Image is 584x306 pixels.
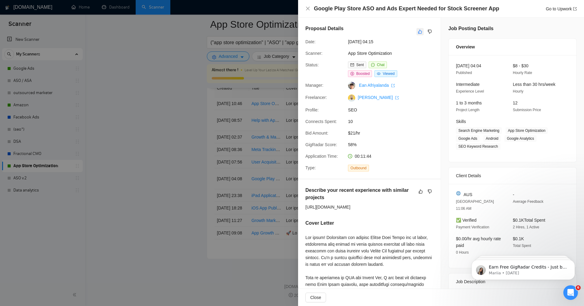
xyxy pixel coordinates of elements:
[305,154,338,159] span: Application Time:
[305,62,319,67] span: Status:
[456,225,489,229] span: Payment Verification
[305,220,334,227] h5: Cover Letter
[305,131,328,135] span: Bid Amount:
[456,119,466,124] span: Skills
[348,94,355,102] img: c1FsMtjT7JW5GOZaLTXjhB2AJTNAMOogtjyTzHllroai8o8aPR7-elY9afEzl60I9x
[348,165,369,171] span: Outbound
[456,191,461,195] img: 🌐
[546,6,577,11] a: Go to Upworkexport
[513,236,524,241] span: $0.1K
[358,95,399,100] a: [PERSON_NAME] export
[348,154,352,158] span: clock-circle
[350,72,354,76] span: dollar
[305,165,316,170] span: Type:
[348,107,439,113] span: SEO
[563,285,578,300] iframe: Intercom live chat
[305,293,326,302] button: Close
[348,141,439,148] span: 58%
[418,29,422,34] span: like
[377,63,384,67] span: Chat
[305,95,327,100] span: Freelancer:
[305,6,310,11] span: close
[513,63,528,68] span: $8 - $30
[456,218,477,223] span: ✅ Verified
[456,63,481,68] span: [DATE] 04:04
[506,127,548,134] span: App Store Optimization
[513,192,514,197] span: -
[305,119,337,124] span: Connects Spent:
[305,6,310,11] button: Close
[448,25,493,32] h5: Job Posting Details
[513,89,523,93] span: Hourly
[456,89,484,93] span: Experience Level
[483,135,501,142] span: Android
[395,96,399,100] span: export
[310,294,321,301] span: Close
[462,247,584,290] iframe: Intercom notifications message
[576,285,581,290] span: 6
[456,167,569,184] div: Client Details
[305,204,433,210] div: [URL][DOMAIN_NAME]
[417,188,424,195] button: like
[456,143,500,150] span: SEO Keyword Research
[426,28,433,35] button: dislike
[456,82,480,87] span: Intermediate
[456,135,480,142] span: Google Ads
[359,83,395,88] a: Ean Afriyalanda export
[464,191,472,198] span: AUS
[456,250,469,255] span: 0 Hours
[456,71,472,75] span: Published
[348,50,439,57] span: App Store Optimization
[456,100,482,105] span: 1 to 3 months
[513,108,541,112] span: Submission Price
[371,63,375,67] span: message
[305,107,319,112] span: Profile:
[348,118,439,125] span: 10
[391,84,395,87] span: export
[305,51,322,56] span: Scanner:
[513,100,518,105] span: 12
[305,142,337,147] span: GigRadar Score:
[456,44,475,50] span: Overview
[426,188,433,195] button: dislike
[456,199,494,211] span: [GEOGRAPHIC_DATA] 11:06 AM
[305,25,343,32] h5: Proposal Details
[419,189,423,194] span: like
[356,63,364,67] span: Sent
[416,28,424,35] button: like
[428,29,432,34] span: dislike
[377,72,381,76] span: eye
[356,72,370,76] span: Boosted
[348,130,439,136] span: $21/hr
[456,236,501,248] span: $0.00/hr avg hourly rate paid
[456,273,569,290] div: Job Description
[383,72,395,76] span: Viewed
[456,108,479,112] span: Project Length
[314,5,499,12] h4: Google Play Store ASO and Ads Expert Needed for Stock Screener App
[348,38,439,45] span: [DATE] 04:15
[513,244,531,248] span: Total Spent
[513,82,555,87] span: Less than 30 hrs/week
[305,83,323,88] span: Manager:
[513,71,532,75] span: Hourly Rate
[513,218,545,223] span: $0.1K Total Spent
[428,189,432,194] span: dislike
[513,225,539,229] span: 2 Hires, 1 Active
[305,187,414,201] h5: Describe your recent experience with similar projects
[305,39,315,44] span: Date:
[350,63,354,67] span: mail
[456,127,502,134] span: Search Engine Marketing
[513,199,544,204] span: Average Feedback
[504,135,536,142] span: Google Analytics
[355,154,371,159] span: 00:11:44
[573,7,577,11] span: export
